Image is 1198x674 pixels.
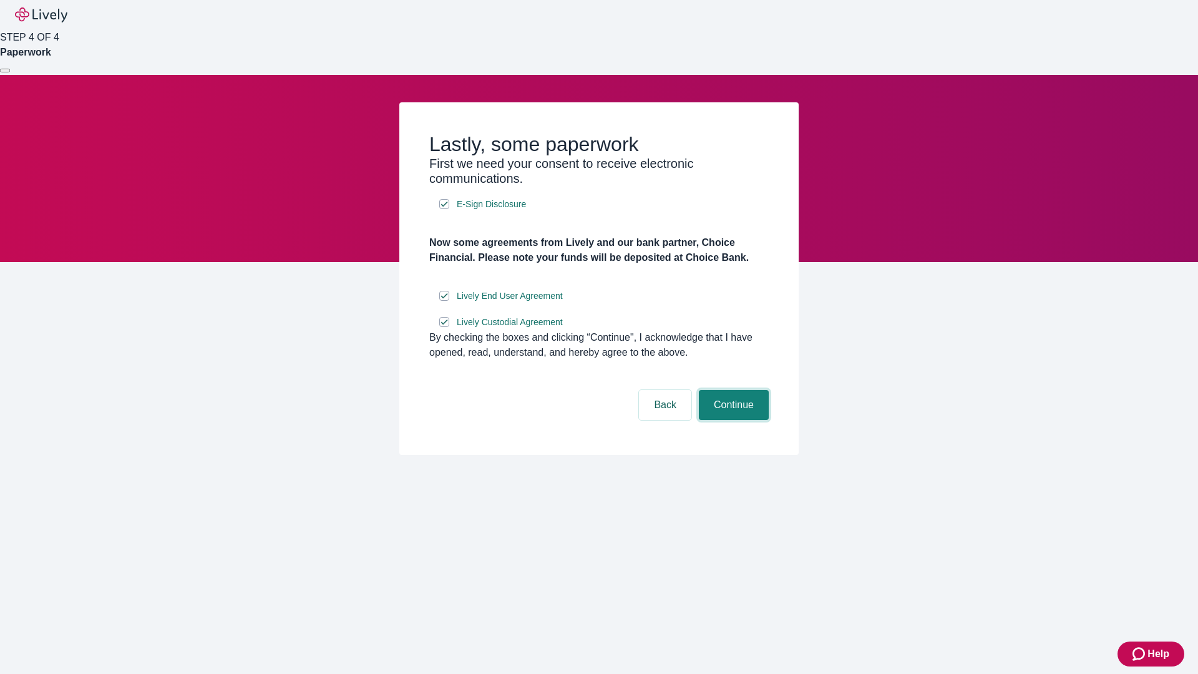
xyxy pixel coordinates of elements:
h3: First we need your consent to receive electronic communications. [429,156,769,186]
h2: Lastly, some paperwork [429,132,769,156]
span: E-Sign Disclosure [457,198,526,211]
button: Continue [699,390,769,420]
div: By checking the boxes and clicking “Continue", I acknowledge that I have opened, read, understand... [429,330,769,360]
img: Lively [15,7,67,22]
span: Lively Custodial Agreement [457,316,563,329]
span: Lively End User Agreement [457,290,563,303]
button: Back [639,390,691,420]
span: Help [1147,647,1169,662]
a: e-sign disclosure document [454,288,565,304]
svg: Zendesk support icon [1132,647,1147,662]
a: e-sign disclosure document [454,197,528,212]
button: Zendesk support iconHelp [1118,642,1184,667]
a: e-sign disclosure document [454,315,565,330]
h4: Now some agreements from Lively and our bank partner, Choice Financial. Please note your funds wi... [429,235,769,265]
